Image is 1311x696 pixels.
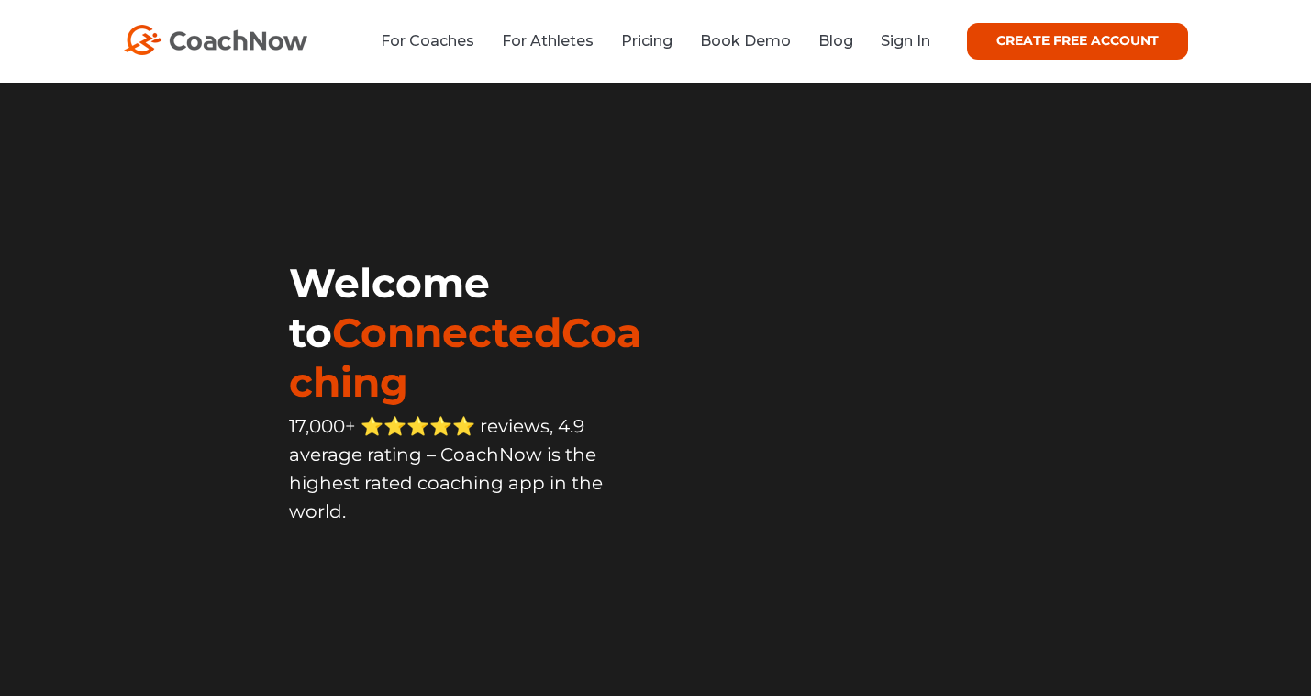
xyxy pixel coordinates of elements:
a: Sign In [881,32,930,50]
a: Pricing [621,32,672,50]
iframe: Embedded CTA [289,566,655,621]
a: For Coaches [381,32,474,50]
img: CoachNow Logo [124,25,307,55]
span: 17,000+ ⭐️⭐️⭐️⭐️⭐️ reviews, 4.9 average rating – CoachNow is the highest rated coaching app in th... [289,415,603,522]
a: Book Demo [700,32,791,50]
h1: Welcome to [289,258,655,407]
a: Blog [818,32,853,50]
span: ConnectedCoaching [289,308,641,407]
a: CREATE FREE ACCOUNT [967,23,1188,60]
a: For Athletes [502,32,594,50]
